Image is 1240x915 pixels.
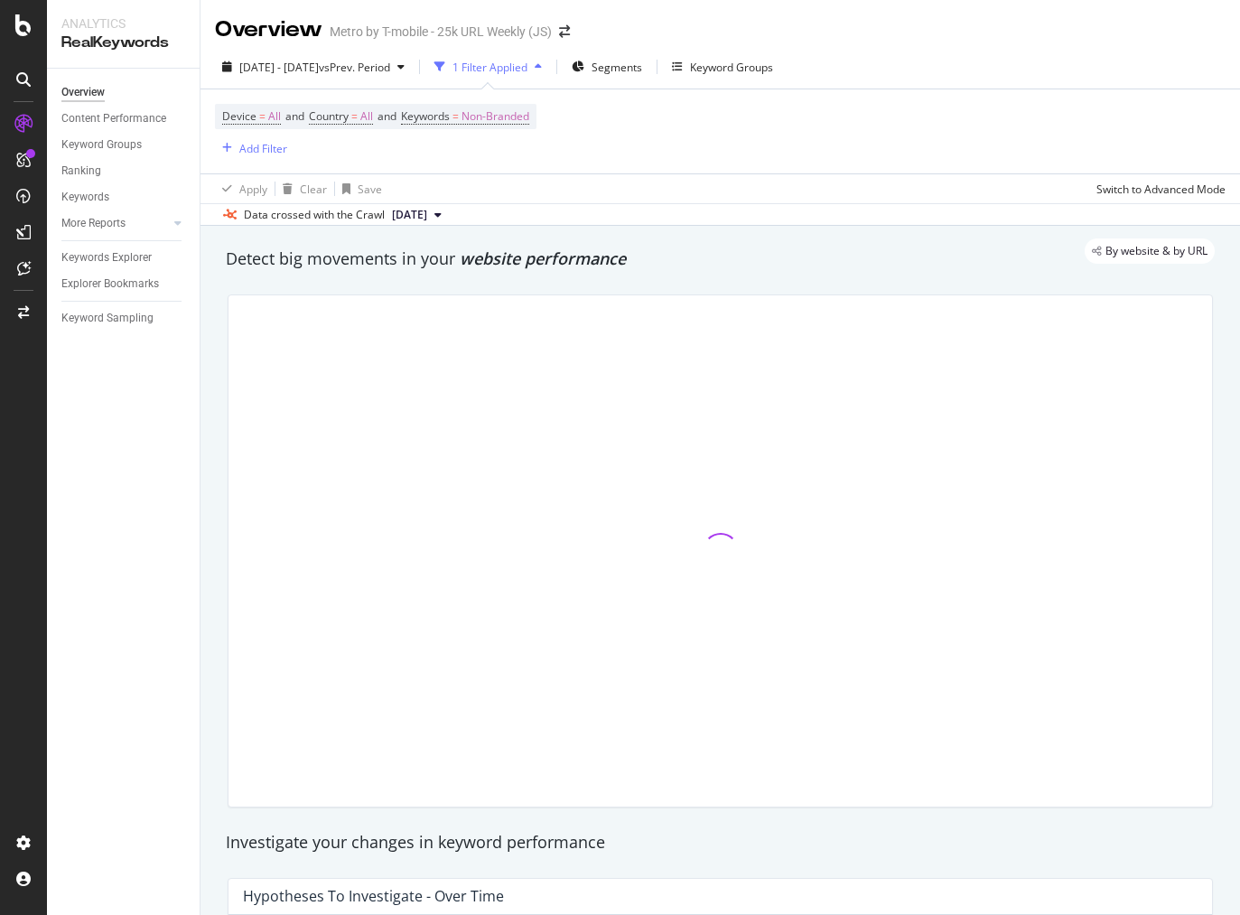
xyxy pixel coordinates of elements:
[61,248,187,267] a: Keywords Explorer
[61,309,154,328] div: Keyword Sampling
[427,52,549,81] button: 1 Filter Applied
[392,207,427,223] span: 2024 Sep. 6th
[690,60,773,75] div: Keyword Groups
[462,104,529,129] span: Non-Branded
[360,104,373,129] span: All
[61,214,169,233] a: More Reports
[215,52,412,81] button: [DATE] - [DATE]vsPrev. Period
[1105,246,1207,257] span: By website & by URL
[309,108,349,124] span: Country
[330,23,552,41] div: Metro by T-mobile - 25k URL Weekly (JS)
[1085,238,1215,264] div: legacy label
[358,182,382,197] div: Save
[1096,182,1226,197] div: Switch to Advanced Mode
[300,182,327,197] div: Clear
[61,135,187,154] a: Keyword Groups
[61,33,185,53] div: RealKeywords
[61,162,187,181] a: Ranking
[243,887,504,905] div: Hypotheses to Investigate - Over Time
[259,108,266,124] span: =
[385,204,449,226] button: [DATE]
[226,831,1215,854] div: Investigate your changes in keyword performance
[378,108,396,124] span: and
[61,309,187,328] a: Keyword Sampling
[61,275,187,294] a: Explorer Bookmarks
[592,60,642,75] span: Segments
[222,108,256,124] span: Device
[401,108,450,124] span: Keywords
[61,214,126,233] div: More Reports
[564,52,649,81] button: Segments
[559,25,570,38] div: arrow-right-arrow-left
[215,14,322,45] div: Overview
[61,109,187,128] a: Content Performance
[239,60,319,75] span: [DATE] - [DATE]
[61,14,185,33] div: Analytics
[61,162,101,181] div: Ranking
[61,248,152,267] div: Keywords Explorer
[452,108,459,124] span: =
[215,174,267,203] button: Apply
[61,109,166,128] div: Content Performance
[244,207,385,223] div: Data crossed with the Crawl
[319,60,390,75] span: vs Prev. Period
[239,141,287,156] div: Add Filter
[285,108,304,124] span: and
[215,137,287,159] button: Add Filter
[275,174,327,203] button: Clear
[61,83,105,102] div: Overview
[61,188,109,207] div: Keywords
[61,275,159,294] div: Explorer Bookmarks
[665,52,780,81] button: Keyword Groups
[239,182,267,197] div: Apply
[351,108,358,124] span: =
[1089,174,1226,203] button: Switch to Advanced Mode
[61,188,187,207] a: Keywords
[452,60,527,75] div: 1 Filter Applied
[61,83,187,102] a: Overview
[61,135,142,154] div: Keyword Groups
[335,174,382,203] button: Save
[268,104,281,129] span: All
